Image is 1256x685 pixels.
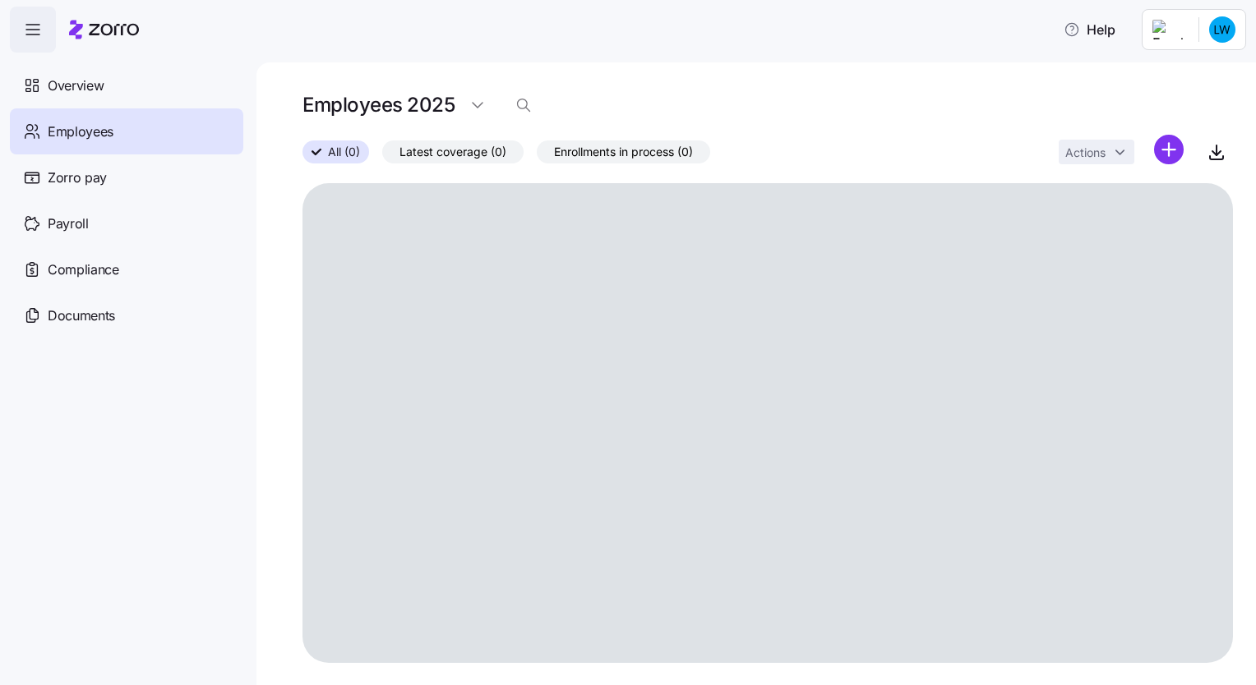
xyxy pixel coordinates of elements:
[48,260,119,280] span: Compliance
[48,306,115,326] span: Documents
[1209,16,1235,43] img: c0e0388fe6342deee47f791d0dfbc0c5
[48,76,104,96] span: Overview
[1051,13,1129,46] button: Help
[10,154,243,200] a: Zorro pay
[399,141,506,163] span: Latest coverage (0)
[554,141,693,163] span: Enrollments in process (0)
[1154,135,1184,164] svg: add icon
[1065,147,1106,159] span: Actions
[302,92,455,117] h1: Employees 2025
[48,168,107,188] span: Zorro pay
[10,62,243,108] a: Overview
[10,108,243,154] a: Employees
[10,246,243,292] a: Compliance
[328,141,360,163] span: All (0)
[10,200,243,246] a: Payroll
[1059,140,1134,164] button: Actions
[48,214,89,234] span: Payroll
[1152,20,1185,39] img: Employer logo
[10,292,243,338] a: Documents
[1064,20,1115,39] span: Help
[48,122,113,142] span: Employees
